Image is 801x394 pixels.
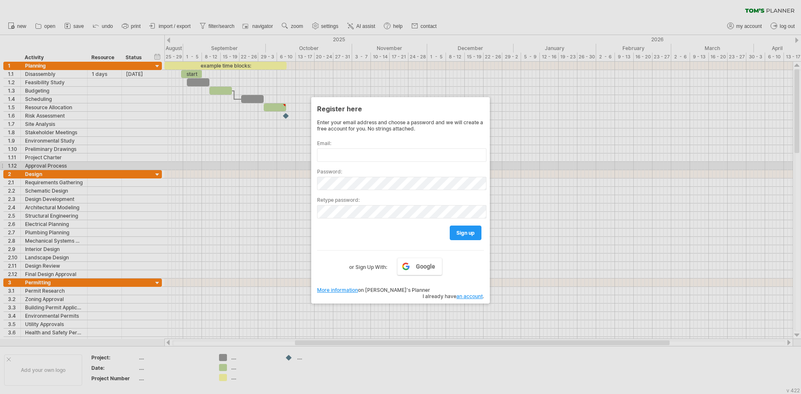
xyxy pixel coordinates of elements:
span: I already have . [423,293,484,299]
a: More information [317,287,358,293]
a: Google [397,258,442,275]
div: Register here [317,101,484,116]
label: or Sign Up With: [349,258,387,272]
div: Enter your email address and choose a password and we will create a free account for you. No stri... [317,119,484,132]
a: an account [456,293,483,299]
label: Retype password: [317,197,484,203]
span: on [PERSON_NAME]'s Planner [317,287,430,293]
span: sign up [456,230,475,236]
span: Google [416,263,435,270]
label: Email: [317,140,484,146]
a: sign up [450,226,481,240]
label: Password: [317,168,484,175]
